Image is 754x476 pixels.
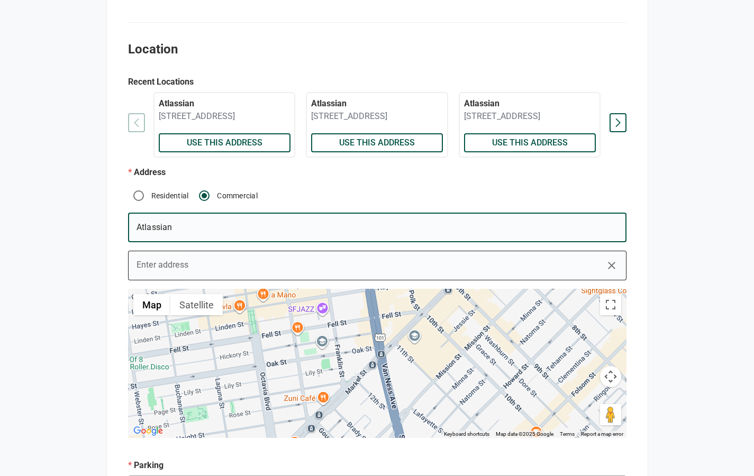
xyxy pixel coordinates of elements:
[128,76,626,88] p: Recent Locations
[600,294,621,315] button: Toggle fullscreen view
[149,190,189,201] label: Residential
[600,366,621,387] button: Map camera controls
[131,424,166,438] a: Open this area in Google Maps (opens a new window)
[464,110,596,123] p: [STREET_ADDRESS]
[605,259,618,272] i: close
[581,431,623,437] a: Report a map error
[128,459,626,472] p: Parking
[215,190,258,201] label: Commercial
[311,98,347,108] span: Atlassian
[311,133,443,152] button: Use this address
[133,294,170,315] button: Show street map
[159,98,194,108] span: Atlassian
[444,431,489,438] button: Keyboard shortcuts
[311,110,443,123] p: [STREET_ADDRESS]
[170,294,223,315] button: Show satellite imagery
[464,98,499,108] span: Atlassian
[128,166,626,179] p: Address
[131,424,166,438] img: Google
[600,404,621,425] button: Drag Pegman onto the map to open Street View
[560,431,575,437] a: Terms
[128,40,626,59] h2: Location
[464,133,596,152] button: Use this address
[496,431,553,437] span: Map data ©2025 Google
[128,251,626,280] input: Enter a location
[159,110,290,123] p: [STREET_ADDRESS]
[159,133,290,152] button: Use this address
